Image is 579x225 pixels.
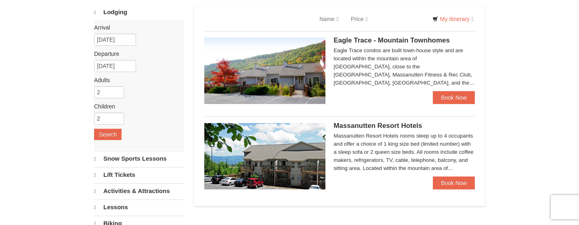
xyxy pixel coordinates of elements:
[204,123,325,189] img: 19219026-1-e3b4ac8e.jpg
[334,122,422,129] span: Massanutten Resort Hotels
[427,13,479,25] a: My Itinerary
[94,102,178,110] label: Children
[94,200,184,215] a: Lessons
[94,50,178,58] label: Departure
[94,151,184,166] a: Snow Sports Lessons
[334,47,475,87] div: Eagle Trace condos are built town-house style and are located within the mountain area of [GEOGRA...
[345,11,374,27] a: Price
[204,38,325,104] img: 19218983-1-9b289e55.jpg
[433,91,475,104] a: Book Now
[313,11,344,27] a: Name
[94,183,184,199] a: Activities & Attractions
[94,76,178,84] label: Adults
[94,129,122,140] button: Search
[334,132,475,172] div: Massanutten Resort Hotels rooms sleep up to 4 occupants and offer a choice of 1 king size bed (li...
[94,167,184,183] a: Lift Tickets
[94,23,178,32] label: Arrival
[334,36,450,44] span: Eagle Trace - Mountain Townhomes
[94,5,184,20] a: Lodging
[433,176,475,189] a: Book Now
